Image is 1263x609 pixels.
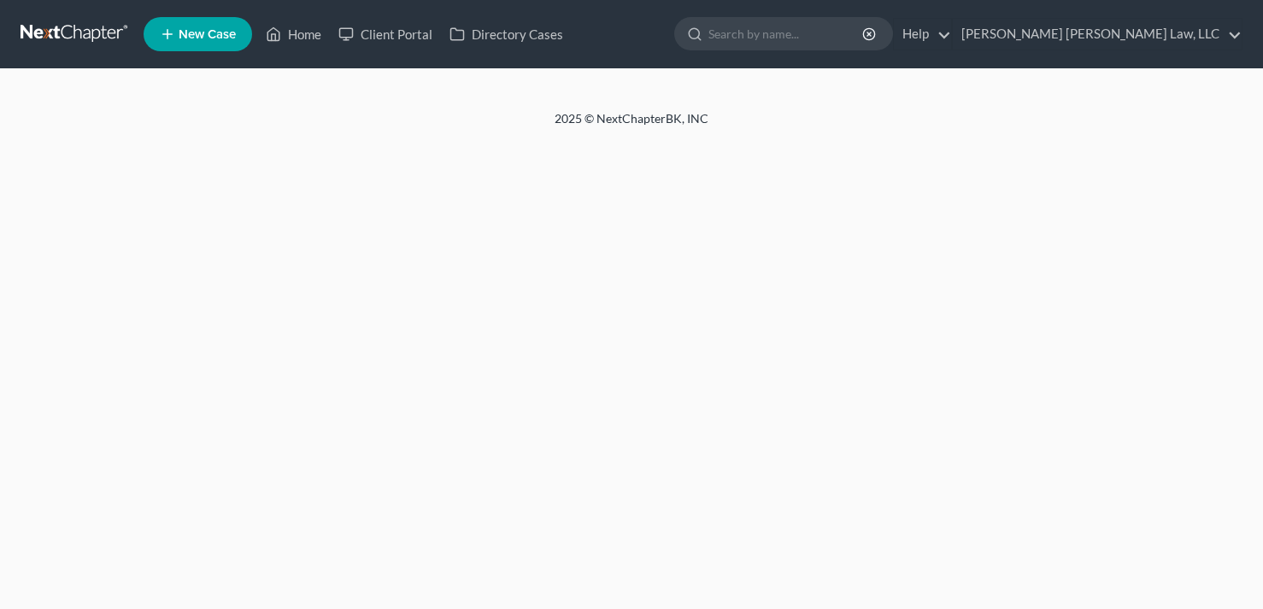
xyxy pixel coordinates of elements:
a: Directory Cases [441,19,572,50]
div: 2025 © NextChapterBK, INC [144,110,1119,141]
a: Client Portal [330,19,441,50]
a: Help [894,19,951,50]
input: Search by name... [708,18,865,50]
a: Home [257,19,330,50]
a: [PERSON_NAME] [PERSON_NAME] Law, LLC [953,19,1242,50]
span: New Case [179,28,236,41]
